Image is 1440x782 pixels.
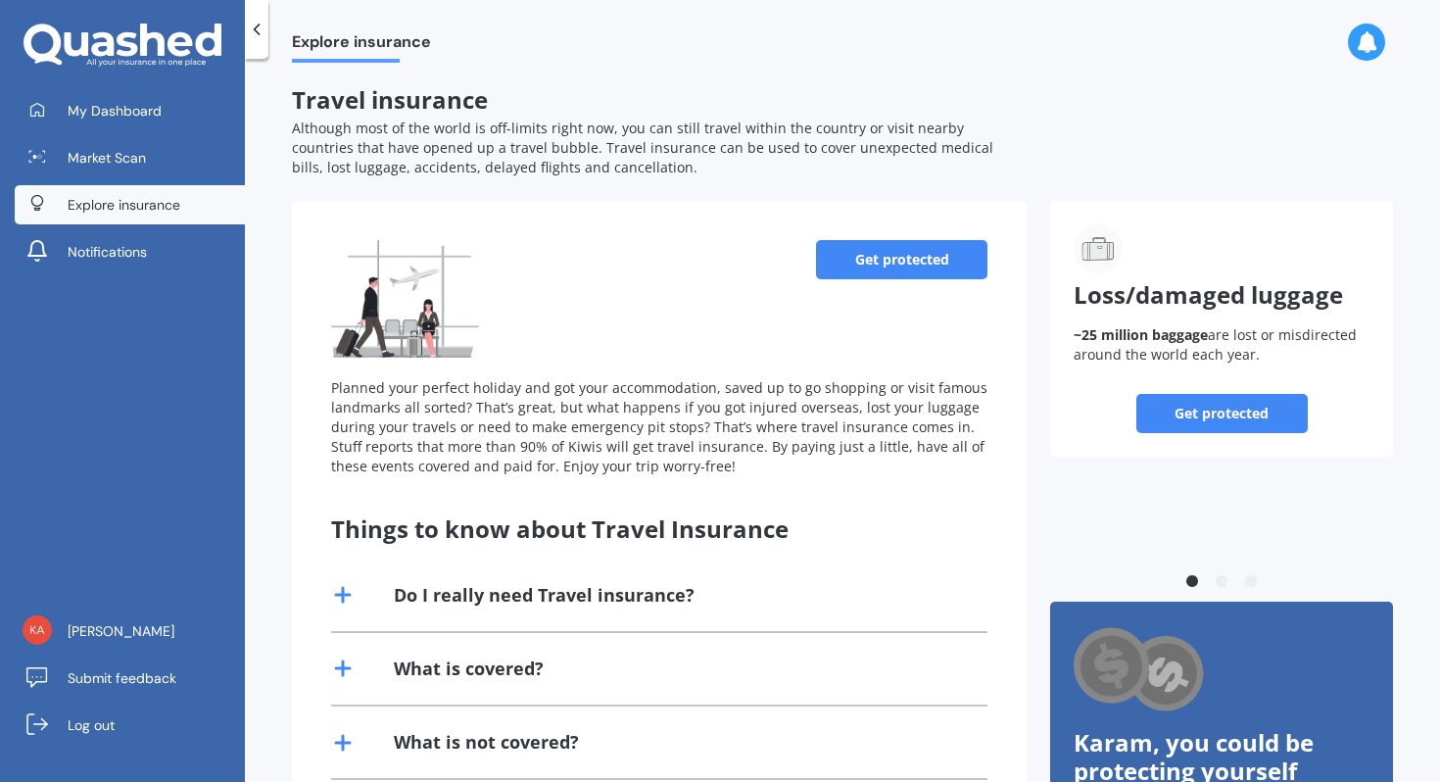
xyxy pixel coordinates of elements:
[394,657,544,681] div: What is covered?
[331,240,479,358] img: Travel insurance
[15,611,245,651] a: [PERSON_NAME]
[23,615,52,645] img: b0dc50edd0216e155a04f9be511d2d94
[68,148,146,168] span: Market Scan
[53,114,69,129] img: tab_domain_overview_orange.svg
[68,242,147,262] span: Notifications
[1074,224,1123,273] img: Loss/damaged luggage
[195,114,211,129] img: tab_keywords_by_traffic_grey.svg
[216,116,330,128] div: Keywords by Traffic
[15,659,245,698] a: Submit feedback
[1136,394,1308,433] a: Get protected
[331,378,987,476] div: Planned your perfect holiday and got your accommodation, saved up to go shopping or visit famous ...
[331,513,789,545] span: Things to know about Travel Insurance
[74,116,175,128] div: Domain Overview
[1074,278,1343,311] span: Loss/damaged luggage
[68,101,162,121] span: My Dashboard
[31,31,47,47] img: logo_orange.svg
[15,91,245,130] a: My Dashboard
[816,240,987,279] a: Get protected
[68,668,176,688] span: Submit feedback
[68,195,180,215] span: Explore insurance
[292,83,488,116] span: Travel insurance
[1241,572,1261,592] button: 3
[394,730,579,755] div: What is not covered?
[1212,572,1231,592] button: 2
[1182,572,1202,592] button: 1
[55,31,96,47] div: v 4.0.25
[1074,325,1369,365] p: are lost or misdirected around the world each year.
[68,715,115,735] span: Log out
[15,138,245,177] a: Market Scan
[394,583,695,608] div: Do I really need Travel insurance?
[1074,625,1206,716] img: Cashback
[68,621,174,641] span: [PERSON_NAME]
[15,706,245,745] a: Log out
[292,32,431,59] span: Explore insurance
[292,119,993,176] span: Although most of the world is off-limits right now, you can still travel within the country or vi...
[1074,325,1208,344] b: ~25 million baggage
[51,51,216,67] div: Domain: [DOMAIN_NAME]
[15,185,245,224] a: Explore insurance
[15,232,245,271] a: Notifications
[31,51,47,67] img: website_grey.svg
